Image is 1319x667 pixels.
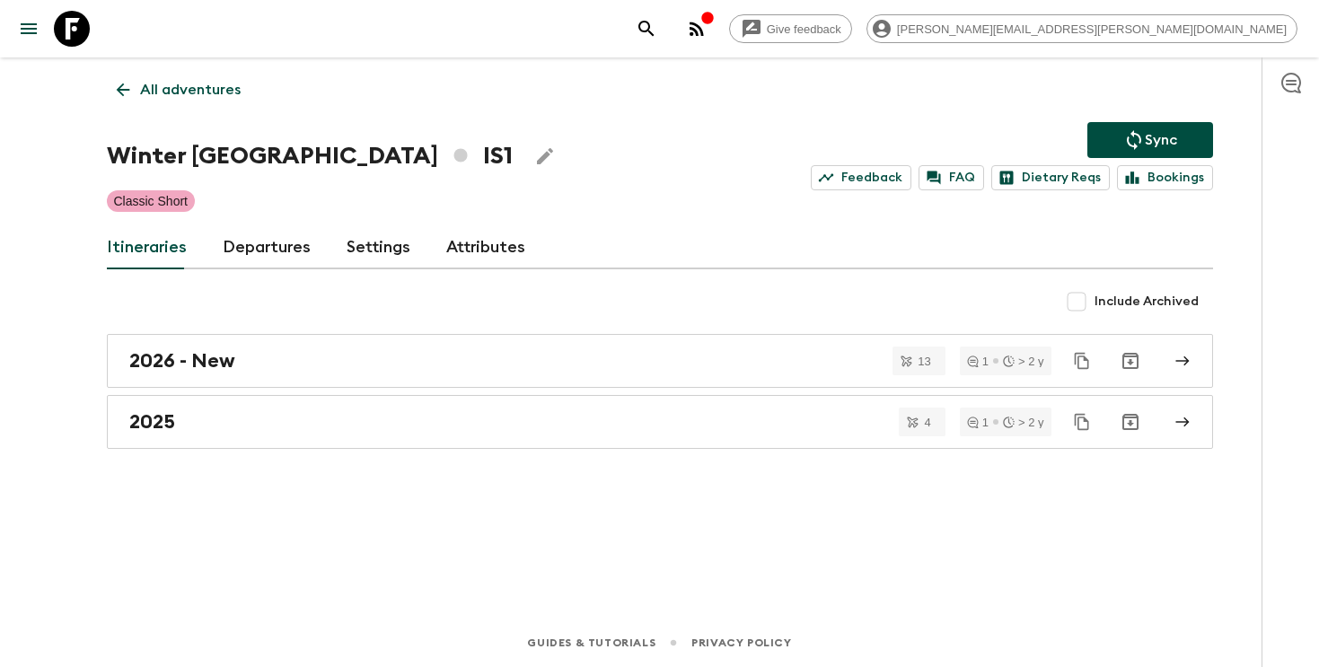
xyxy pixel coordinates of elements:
[967,417,989,428] div: 1
[107,334,1213,388] a: 2026 - New
[691,633,791,653] a: Privacy Policy
[107,138,513,174] h1: Winter [GEOGRAPHIC_DATA] IS1
[347,226,410,269] a: Settings
[913,417,941,428] span: 4
[1066,406,1098,438] button: Duplicate
[1117,165,1213,190] a: Bookings
[729,14,852,43] a: Give feedback
[1003,417,1044,428] div: > 2 y
[811,165,911,190] a: Feedback
[1066,345,1098,377] button: Duplicate
[1112,343,1148,379] button: Archive
[1112,404,1148,440] button: Archive
[107,72,251,108] a: All adventures
[107,226,187,269] a: Itineraries
[527,138,563,174] button: Edit Adventure Title
[140,79,241,101] p: All adventures
[223,226,311,269] a: Departures
[629,11,664,47] button: search adventures
[919,165,984,190] a: FAQ
[446,226,525,269] a: Attributes
[129,410,175,434] h2: 2025
[527,633,655,653] a: Guides & Tutorials
[1087,122,1213,158] button: Sync adventure departures to the booking engine
[1003,355,1044,367] div: > 2 y
[107,395,1213,449] a: 2025
[887,22,1297,36] span: [PERSON_NAME][EMAIL_ADDRESS][PERSON_NAME][DOMAIN_NAME]
[991,165,1110,190] a: Dietary Reqs
[1145,129,1177,151] p: Sync
[1095,293,1199,311] span: Include Archived
[757,22,851,36] span: Give feedback
[129,349,235,373] h2: 2026 - New
[114,192,188,210] p: Classic Short
[907,355,941,367] span: 13
[967,355,989,367] div: 1
[11,11,47,47] button: menu
[866,14,1297,43] div: [PERSON_NAME][EMAIL_ADDRESS][PERSON_NAME][DOMAIN_NAME]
